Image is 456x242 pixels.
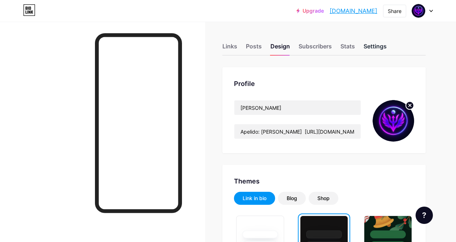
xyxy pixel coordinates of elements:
div: Design [270,42,290,55]
div: Shop [317,195,330,202]
a: Upgrade [296,8,324,14]
div: Links [222,42,237,55]
div: Profile [234,79,414,88]
div: Blog [287,195,297,202]
input: Name [234,100,361,115]
div: Themes [234,176,414,186]
div: Posts [246,42,262,55]
div: Share [388,7,401,15]
div: Link in bio [243,195,266,202]
div: Subscribers [299,42,332,55]
img: Allam Prock [373,100,414,142]
input: Bio [234,124,361,139]
div: Settings [364,42,387,55]
img: Allam Prock [412,4,425,18]
a: [DOMAIN_NAME] [330,7,377,15]
div: Stats [340,42,355,55]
